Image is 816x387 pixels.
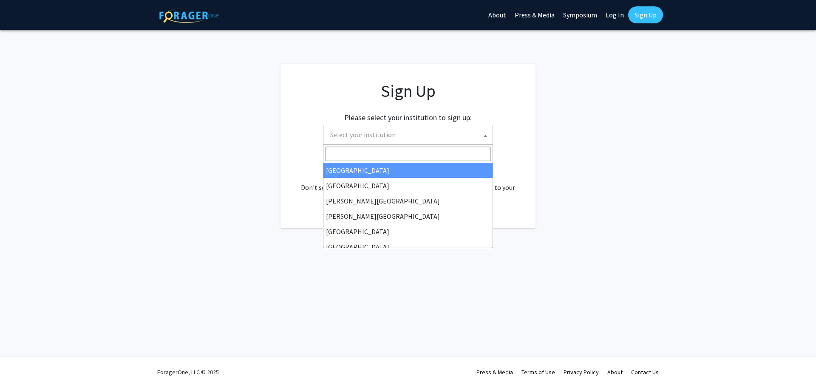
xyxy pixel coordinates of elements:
[323,239,493,254] li: [GEOGRAPHIC_DATA]
[607,368,623,376] a: About
[628,6,663,23] a: Sign Up
[631,368,659,376] a: Contact Us
[323,193,493,209] li: [PERSON_NAME][GEOGRAPHIC_DATA]
[330,130,396,139] span: Select your institution
[297,162,518,203] div: Already have an account? . Don't see your institution? about bringing ForagerOne to your institut...
[476,368,513,376] a: Press & Media
[564,368,599,376] a: Privacy Policy
[323,163,493,178] li: [GEOGRAPHIC_DATA]
[327,126,493,144] span: Select your institution
[323,178,493,193] li: [GEOGRAPHIC_DATA]
[521,368,555,376] a: Terms of Use
[323,209,493,224] li: [PERSON_NAME][GEOGRAPHIC_DATA]
[323,126,493,145] span: Select your institution
[325,147,491,161] input: Search
[159,8,219,23] img: ForagerOne Logo
[297,81,518,101] h1: Sign Up
[157,357,219,387] div: ForagerOne, LLC © 2025
[344,113,472,122] h2: Please select your institution to sign up:
[6,349,36,381] iframe: Chat
[323,224,493,239] li: [GEOGRAPHIC_DATA]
